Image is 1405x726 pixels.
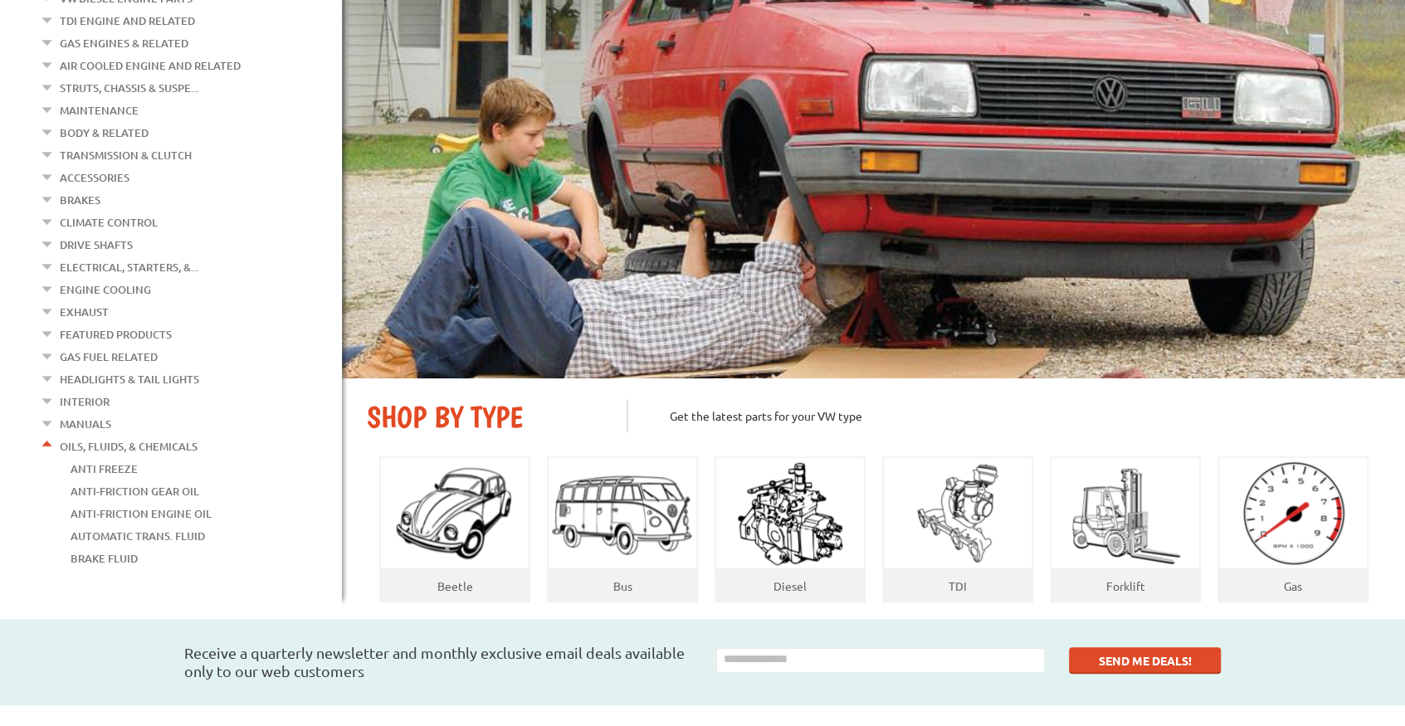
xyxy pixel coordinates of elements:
a: Exhaust [60,301,109,323]
p: Get the latest parts for your VW type [627,399,1380,432]
a: Brakes [60,189,100,211]
a: Bus [613,578,632,593]
a: Climate Control [60,212,158,233]
a: Gas [1284,578,1302,593]
a: Engine Cooling [60,279,151,300]
img: TDI [904,457,1012,569]
a: Accessories [60,167,129,188]
img: Gas [1227,457,1360,569]
a: Body & Related [60,122,149,144]
a: Gas Fuel Related [60,346,158,368]
img: Beatle [381,464,529,563]
a: Automatic Trans. Fluid [71,525,205,547]
a: Anti Freeze [71,458,138,480]
a: TDI [949,578,967,593]
a: Anti-Friction Engine Oil [71,503,212,524]
a: Gas Engines & Related [60,32,188,54]
a: TDI Engine and Related [60,10,195,32]
a: Headlights & Tail Lights [60,368,199,390]
a: Struts, Chassis & Suspe... [60,77,198,99]
img: Bus [549,470,696,558]
a: Brake Fluid [71,548,138,569]
button: SEND ME DEALS! [1069,647,1221,674]
a: Diesel [773,578,807,593]
h2: SHOP BY TYPE [367,399,602,435]
a: Oils, Fluids, & Chemicals [60,436,198,457]
a: Manuals [60,413,111,435]
img: Diesel [730,457,851,569]
h3: Receive a quarterly newsletter and monthly exclusive email deals available only to our web customers [184,644,690,680]
a: Electrical, Starters, &... [60,256,198,278]
a: Transmission & Clutch [60,144,192,166]
a: Forklift [1106,578,1145,593]
a: Drive Shafts [60,234,133,256]
a: Anti-Friction Gear Oil [71,480,199,502]
a: Maintenance [60,100,139,121]
img: Forklift [1067,457,1183,569]
a: Featured Products [60,324,172,345]
a: Air Cooled Engine and Related [60,55,241,76]
a: Interior [60,391,110,412]
a: Beetle [437,578,473,593]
